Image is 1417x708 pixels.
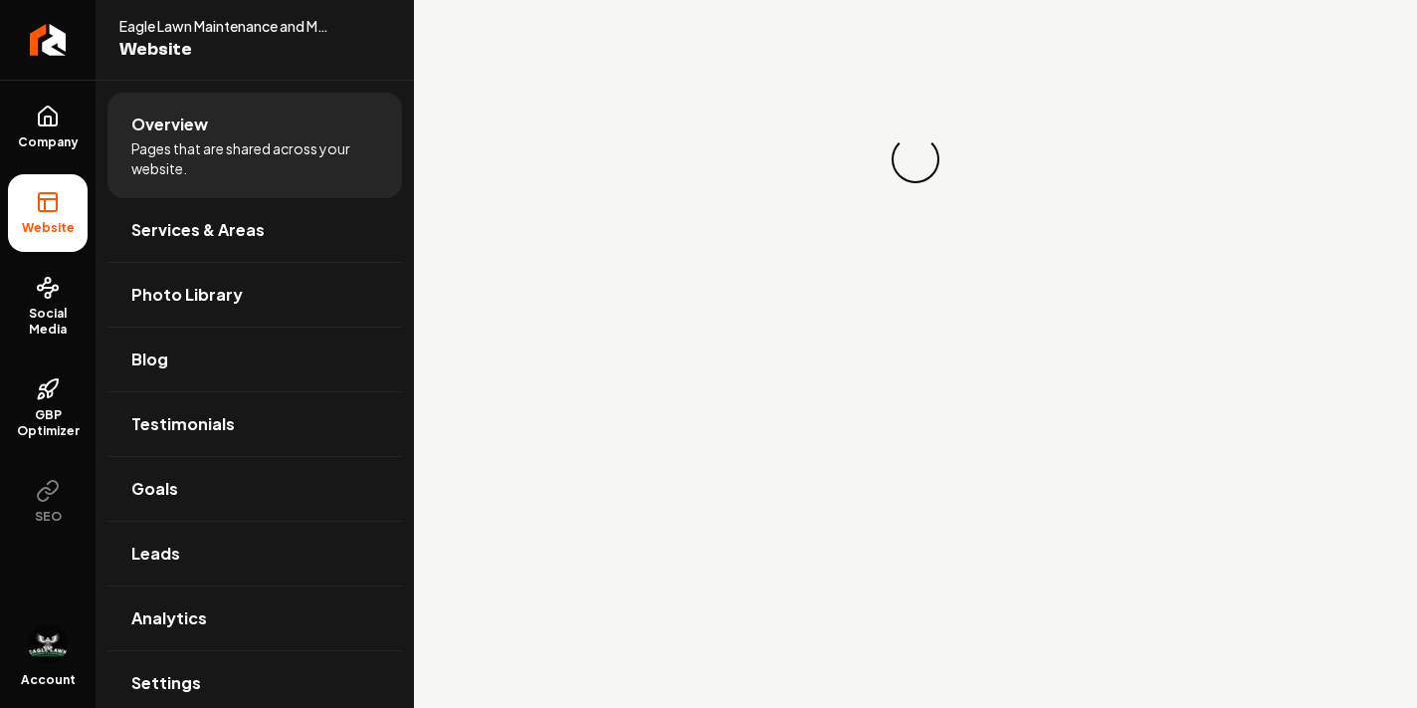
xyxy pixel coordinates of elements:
[8,306,88,338] span: Social Media
[8,407,88,439] span: GBP Optimizer
[131,138,378,178] span: Pages that are shared across your website.
[131,412,235,436] span: Testimonials
[131,348,168,371] span: Blog
[107,587,402,650] a: Analytics
[27,509,70,525] span: SEO
[107,522,402,586] a: Leads
[21,672,76,688] span: Account
[28,624,68,664] button: Open user button
[119,36,342,64] span: Website
[14,220,83,236] span: Website
[107,457,402,521] a: Goals
[131,671,201,695] span: Settings
[119,16,342,36] span: Eagle Lawn Maintenance and Management
[8,260,88,354] a: Social Media
[131,542,180,566] span: Leads
[8,463,88,541] button: SEO
[107,263,402,327] a: Photo Library
[882,125,948,192] div: Loading
[8,89,88,166] a: Company
[107,328,402,391] a: Blog
[107,198,402,262] a: Services & Areas
[131,477,178,501] span: Goals
[131,606,207,630] span: Analytics
[10,134,87,150] span: Company
[30,24,67,56] img: Rebolt Logo
[131,113,208,136] span: Overview
[28,624,68,664] img: Izaac Maring
[8,361,88,455] a: GBP Optimizer
[107,392,402,456] a: Testimonials
[131,218,265,242] span: Services & Areas
[131,283,243,307] span: Photo Library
